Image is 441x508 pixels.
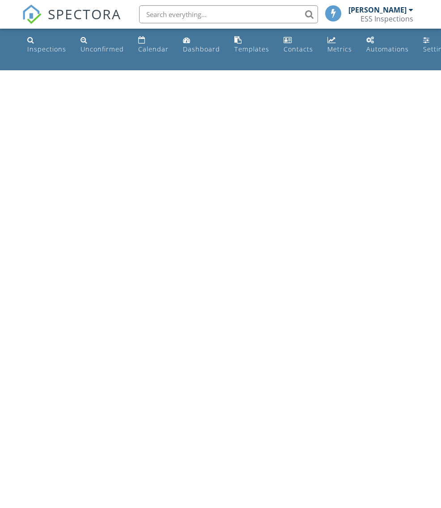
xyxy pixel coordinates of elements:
[280,32,317,58] a: Contacts
[81,45,124,53] div: Unconfirmed
[77,32,127,58] a: Unconfirmed
[24,32,70,58] a: Inspections
[327,45,352,53] div: Metrics
[284,45,313,53] div: Contacts
[138,45,169,53] div: Calendar
[234,45,269,53] div: Templates
[179,32,224,58] a: Dashboard
[231,32,273,58] a: Templates
[139,5,318,23] input: Search everything...
[27,45,66,53] div: Inspections
[324,32,356,58] a: Metrics
[366,45,409,53] div: Automations
[183,45,220,53] div: Dashboard
[22,4,42,24] img: The Best Home Inspection Software - Spectora
[363,32,412,58] a: Automations (Basic)
[348,5,407,14] div: [PERSON_NAME]
[135,32,172,58] a: Calendar
[48,4,121,23] span: SPECTORA
[360,14,413,23] div: ESS Inspections
[22,12,121,31] a: SPECTORA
